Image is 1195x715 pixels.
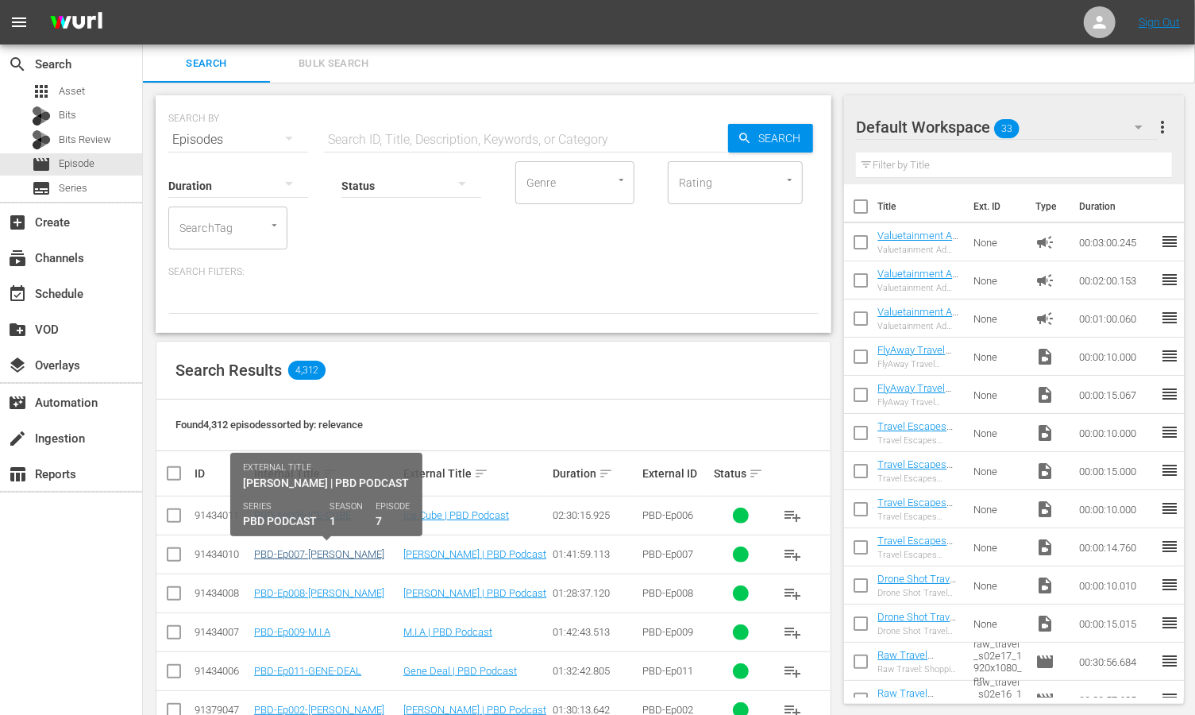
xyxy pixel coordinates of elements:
[553,548,638,560] div: 01:41:59.113
[877,473,961,484] div: Travel Escapes Water 15 Seconds
[877,435,961,446] div: Travel Escapes Water 10 Seconds_1
[773,497,811,535] button: playlist_add
[877,283,961,293] div: Valuetainment Ad Slate with Timer 2 Minute
[1073,605,1160,643] td: 00:00:15.015
[1073,338,1160,376] td: 00:00:10.000
[553,464,638,483] div: Duration
[877,550,961,560] div: Travel Escapes Summer 15 Seconds
[1035,652,1054,671] span: Episode
[1035,538,1054,557] span: Video
[642,665,693,677] span: PBD-Ep011
[642,626,693,638] span: PBD-Ep009
[1160,461,1179,480] span: reorder
[782,172,797,187] button: Open
[877,535,953,570] a: Travel Escapes Summer 15 Seconds
[856,105,1158,149] div: Default Workspace
[877,321,961,331] div: Valuetainment Ad Slate with Timer 1 Minute
[267,218,282,233] button: Open
[195,665,249,677] div: 91434006
[877,397,961,408] div: FlyAway Travel Escapes 15 Seconds
[877,611,958,647] a: Drone Shot Travel Escapes 15 Seconds
[195,587,249,599] div: 91434008
[967,605,1029,643] td: None
[877,512,961,522] div: Travel Escapes Summer 10 Seconds
[8,429,27,448] span: Ingestion
[32,82,51,101] span: Asset
[1035,614,1054,633] span: Video
[1026,184,1070,229] th: Type
[474,466,488,481] span: sort
[877,458,960,482] a: Travel Escapes Water 15 Seconds
[783,584,802,603] span: playlist_add
[8,320,27,339] span: VOD
[728,124,813,153] button: Search
[254,509,351,521] a: PBD-Ep006-ICE-CUBE
[599,466,613,481] span: sort
[877,497,953,532] a: Travel Escapes Summer 10 Seconds
[967,452,1029,490] td: None
[403,464,548,483] div: External Title
[1160,499,1179,518] span: reorder
[403,665,517,677] a: Gene Deal | PBD Podcast
[8,356,27,375] span: Overlays
[752,124,813,153] span: Search
[877,184,964,229] th: Title
[1160,423,1179,442] span: reorder
[1160,575,1179,594] span: reorder
[195,626,249,638] div: 91434007
[1073,414,1160,452] td: 00:00:10.000
[967,528,1029,566] td: None
[877,230,959,265] a: Valuetainment Ad Slate with Timer 3 Minute
[642,587,693,599] span: PBD-Ep008
[877,382,951,418] a: FlyAway Travel Escapes 15 Seconds
[783,662,802,681] span: playlist_add
[59,180,87,196] span: Series
[8,213,27,232] span: Create
[195,509,249,521] div: 91434011
[967,261,1029,300] td: None
[8,249,27,268] span: Channels
[964,184,1027,229] th: Ext. ID
[279,55,387,73] span: Bulk Search
[783,506,802,525] span: playlist_add
[773,535,811,574] button: playlist_add
[1073,490,1160,528] td: 00:00:10.000
[783,623,802,642] span: playlist_add
[1153,108,1172,146] button: more_vert
[32,179,51,198] span: Series
[254,464,399,483] div: Internal Title
[152,55,260,73] span: Search
[1160,651,1179,671] span: reorder
[642,467,709,480] div: External ID
[288,361,326,380] span: 4,312
[254,626,330,638] a: PBD-Ep009-M.I.A
[553,587,638,599] div: 01:28:37.120
[403,509,509,521] a: Ice Cube | PBD Podcast
[59,107,76,123] span: Bits
[32,155,51,174] span: Episode
[1073,643,1160,681] td: 00:30:56.684
[967,223,1029,261] td: None
[403,548,546,560] a: [PERSON_NAME] | PBD Podcast
[1073,261,1160,300] td: 00:02:00.153
[967,643,1029,681] td: raw_travel_s02e17_1920x1080_en
[553,626,638,638] div: 01:42:43.513
[32,106,51,126] div: Bits
[403,587,546,599] a: [PERSON_NAME] | PBD Podcast
[773,652,811,690] button: playlist_add
[1035,576,1054,595] span: Video
[32,130,51,149] div: Bits Review
[10,13,29,32] span: menu
[38,4,114,41] img: ans4CAIJ8jUAAAAAAAAAAAAAAAAAAAAAAAAgQb4GAAAAAAAAAAAAAAAAAAAAAAAAJMjXAAAAAAAAAAAAAAAAAAAAAAAAgAT5G...
[1160,537,1179,556] span: reorder
[1073,528,1160,566] td: 00:00:14.760
[1073,452,1160,490] td: 00:00:15.000
[1073,300,1160,338] td: 00:01:00.060
[59,132,111,148] span: Bits Review
[877,626,961,636] div: Drone Shot Travel Escapes 15 Seconds
[1073,566,1160,605] td: 00:00:10.010
[168,118,308,162] div: Episodes
[749,466,763,481] span: sort
[877,359,961,369] div: FlyAway Travel Escapes 10 Seconds
[967,338,1029,376] td: None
